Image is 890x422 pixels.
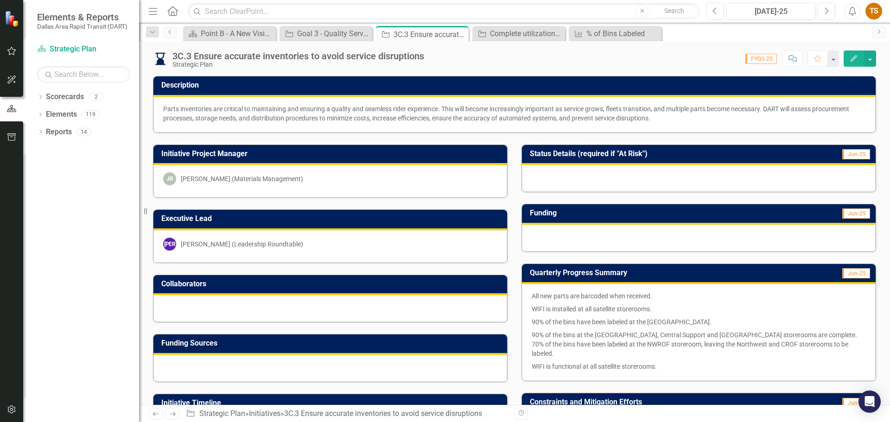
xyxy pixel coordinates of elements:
div: 3C.3 Ensure accurate inventories to avoid service disruptions [394,29,466,40]
div: » » [186,409,508,419]
a: Strategic Plan [37,44,130,55]
div: 14 [76,128,91,136]
h3: Initiative Timeline [161,399,502,407]
input: Search Below... [37,66,130,82]
div: JR [163,172,176,185]
div: [PERSON_NAME] (Materials Management) [181,174,303,183]
img: ClearPoint Strategy [5,11,21,27]
h3: Collaborators [161,280,502,288]
p: WIFI is functional at all satellite storerooms. [532,360,866,371]
button: Search [651,5,697,18]
span: Jun-25 [842,208,870,219]
div: % of Bins Labeled [586,28,659,39]
a: Reports [46,127,72,138]
h3: Constraints and Mitigation Efforts [530,398,801,406]
small: Dallas Area Rapid Transit (DART) [37,23,127,30]
div: Open Intercom Messenger [858,391,881,413]
p: All new parts are barcoded when received. [532,291,866,302]
div: Strategic Plan [172,61,424,68]
h3: Executive Lead [161,214,502,223]
p: WIFI is installed at all satellite storerooms. [532,302,866,315]
img: In Progress [153,51,168,66]
button: TS [865,3,882,19]
div: Point B - A New Vision for Mobility in [GEOGRAPHIC_DATA][US_STATE] [201,28,273,39]
span: FYQ3-25 [745,54,777,64]
p: 90% of the bins at the [GEOGRAPHIC_DATA], Central Support and [GEOGRAPHIC_DATA] storerooms are co... [532,328,866,360]
h3: Description [161,81,871,89]
a: Point B - A New Vision for Mobility in [GEOGRAPHIC_DATA][US_STATE] [185,28,273,39]
div: 3C.3 Ensure accurate inventories to avoid service disruptions [284,409,482,418]
div: Parts inventories are critical to maintaining and ensuring a quality and seamless rider experienc... [163,104,866,123]
div: 2 [89,93,103,101]
a: Complete utilization of barcoding system [475,28,563,39]
a: Elements [46,109,77,120]
div: [DATE]-25 [730,6,812,17]
span: Jun-25 [842,268,870,278]
a: Strategic Plan [199,409,245,418]
a: Goal 3 - Quality Service [282,28,370,39]
div: Complete utilization of barcoding system [490,28,563,39]
div: Goal 3 - Quality Service [297,28,370,39]
input: Search ClearPoint... [188,3,699,19]
h3: Funding Sources [161,339,502,347]
div: 3C.3 Ensure accurate inventories to avoid service disruptions [172,51,424,61]
p: 90% of the bins have been labeled at the [GEOGRAPHIC_DATA]. [532,315,866,328]
span: Elements & Reports [37,12,127,23]
span: Jun-25 [842,398,870,408]
div: [PERSON_NAME] [163,238,176,251]
h3: Status Details (required if "At Risk") [530,150,804,158]
h3: Initiative Project Manager [161,150,502,158]
h3: Funding [530,209,695,217]
div: [PERSON_NAME] (Leadership Roundtable) [181,239,303,249]
h3: Quarterly Progress Summary [530,269,793,277]
a: Initiatives [249,409,280,418]
a: % of Bins Labeled [571,28,659,39]
span: Jun-25 [842,149,870,159]
div: 119 [82,111,100,119]
a: Scorecards [46,92,84,102]
button: [DATE]-25 [726,3,815,19]
span: Search [664,7,684,14]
